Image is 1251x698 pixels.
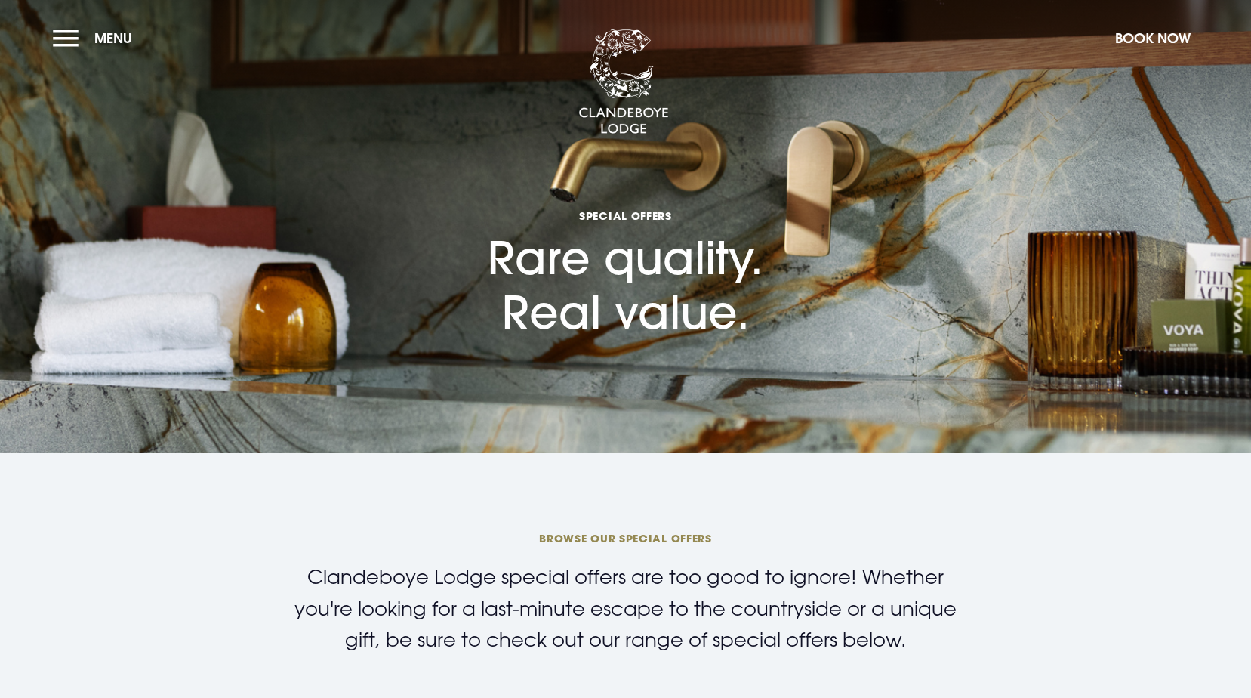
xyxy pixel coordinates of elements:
button: Book Now [1108,22,1198,54]
p: Clandeboye Lodge special offers are too good to ignore! Whether you're looking for a last-minute ... [279,561,973,656]
h1: Rare quality. Real value. [488,122,763,338]
img: Clandeboye Lodge [578,29,669,135]
button: Menu [53,22,140,54]
span: Special Offers [488,208,763,223]
span: Menu [94,29,132,47]
span: BROWSE OUR SPECIAL OFFERS [266,531,984,545]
